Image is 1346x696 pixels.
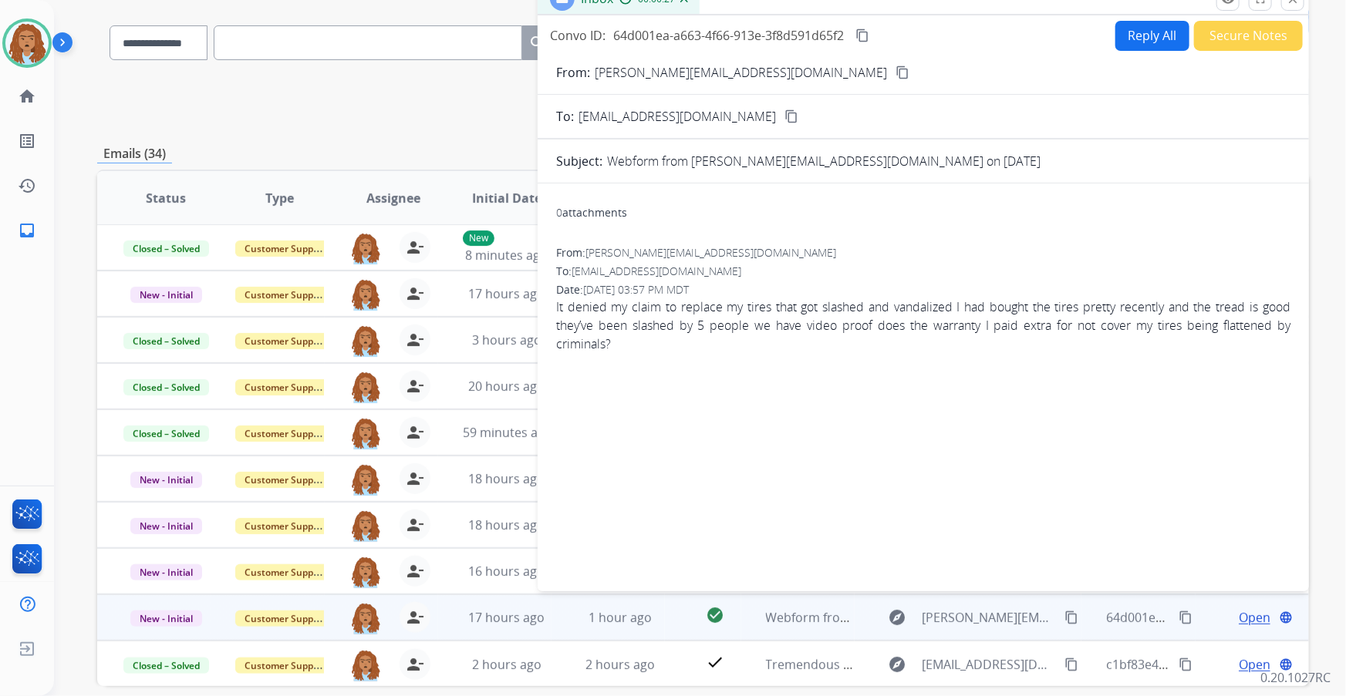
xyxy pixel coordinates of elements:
[97,144,172,163] p: Emails (34)
[265,189,294,207] span: Type
[235,564,336,580] span: Customer Support
[123,240,209,257] span: Closed – Solved
[350,371,381,403] img: agent-avatar
[468,563,545,580] span: 16 hours ago
[472,189,541,207] span: Initial Date
[1239,608,1270,627] span: Open
[766,609,1211,626] span: Webform from [PERSON_NAME][EMAIL_ADDRESS][DOMAIN_NAME] on [DATE]
[1179,610,1193,624] mat-icon: content_copy
[406,562,424,580] mat-icon: person_remove
[130,472,202,488] span: New - Initial
[406,516,424,534] mat-icon: person_remove
[350,278,381,311] img: agent-avatar
[468,378,545,395] span: 20 hours ago
[468,516,545,533] span: 18 hours ago
[572,264,741,278] span: [EMAIL_ADDRESS][DOMAIN_NAME]
[1194,21,1303,51] button: Secure Notes
[235,287,336,303] span: Customer Support
[550,26,606,45] p: Convo ID:
[406,423,424,442] mat-icon: person_remove
[123,657,209,674] span: Closed – Solved
[1239,655,1270,674] span: Open
[556,63,590,82] p: From:
[556,205,627,220] div: attachments
[896,66,909,79] mat-icon: content_copy
[583,282,689,297] span: [DATE] 03:57 PM MDT
[766,656,905,673] span: Tremendous Fulfillment
[18,87,36,106] mat-icon: home
[1279,657,1293,671] mat-icon: language
[406,469,424,488] mat-icon: person_remove
[607,152,1041,170] p: Webform from [PERSON_NAME][EMAIL_ADDRESS][DOMAIN_NAME] on [DATE]
[556,245,1290,261] div: From:
[1064,657,1078,671] mat-icon: content_copy
[1106,656,1342,673] span: c1bf83e4-ea43-4315-b5e9-388b86c5eb5e
[235,657,336,674] span: Customer Support
[18,221,36,240] mat-icon: inbox
[556,282,1290,298] div: Date:
[5,22,49,65] img: avatar
[130,518,202,534] span: New - Initial
[235,240,336,257] span: Customer Support
[468,285,545,302] span: 17 hours ago
[463,230,494,246] p: New
[589,609,652,626] span: 1 hour ago
[472,656,541,673] span: 2 hours ago
[889,655,907,674] mat-icon: explore
[463,424,552,441] span: 59 minutes ago
[784,109,798,123] mat-icon: content_copy
[350,324,381,357] img: agent-avatar
[855,29,869,42] mat-icon: content_copy
[350,232,381,264] img: agent-avatar
[556,264,1290,279] div: To:
[123,425,209,442] span: Closed – Solved
[528,34,547,52] mat-icon: search
[235,379,336,395] span: Customer Support
[556,205,562,220] span: 0
[130,287,202,303] span: New - Initial
[406,238,424,257] mat-icon: person_remove
[130,610,202,627] span: New - Initial
[130,564,202,580] span: New - Initial
[556,152,602,170] p: Subject:
[465,247,548,264] span: 8 minutes ago
[18,132,36,150] mat-icon: list_alt
[585,656,655,673] span: 2 hours ago
[468,609,545,626] span: 17 hours ago
[235,425,336,442] span: Customer Support
[472,331,541,348] span: 3 hours ago
[1179,657,1193,671] mat-icon: content_copy
[706,653,724,671] mat-icon: check
[889,608,907,627] mat-icon: explore
[350,602,381,634] img: agent-avatar
[366,189,420,207] span: Assignee
[1106,609,1337,626] span: 64d001ea-a663-4f66-913e-3f8d591d65f2
[556,298,1290,353] span: It denied my claim to replace my tires that got slashed and vandalized I had bought the tires pre...
[923,608,1057,627] span: [PERSON_NAME][EMAIL_ADDRESS][DOMAIN_NAME]
[350,649,381,681] img: agent-avatar
[585,245,836,260] span: [PERSON_NAME][EMAIL_ADDRESS][DOMAIN_NAME]
[923,655,1057,674] span: [EMAIL_ADDRESS][DOMAIN_NAME]
[556,107,574,126] p: To:
[235,472,336,488] span: Customer Support
[406,377,424,395] mat-icon: person_remove
[123,379,209,395] span: Closed – Solved
[235,518,336,534] span: Customer Support
[1260,668,1331,687] p: 0.20.1027RC
[235,610,336,627] span: Customer Support
[1115,21,1189,51] button: Reply All
[1279,610,1293,624] mat-icon: language
[406,608,424,627] mat-icon: person_remove
[18,177,36,195] mat-icon: history
[1064,610,1078,624] mat-icon: content_copy
[350,463,381,496] img: agent-avatar
[706,606,724,624] mat-icon: check_circle
[406,331,424,349] mat-icon: person_remove
[406,284,424,303] mat-icon: person_remove
[235,333,336,349] span: Customer Support
[406,655,424,674] mat-icon: person_remove
[123,333,209,349] span: Closed – Solved
[613,27,844,44] span: 64d001ea-a663-4f66-913e-3f8d591d65f2
[579,107,776,126] span: [EMAIL_ADDRESS][DOMAIN_NAME]
[146,189,186,207] span: Status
